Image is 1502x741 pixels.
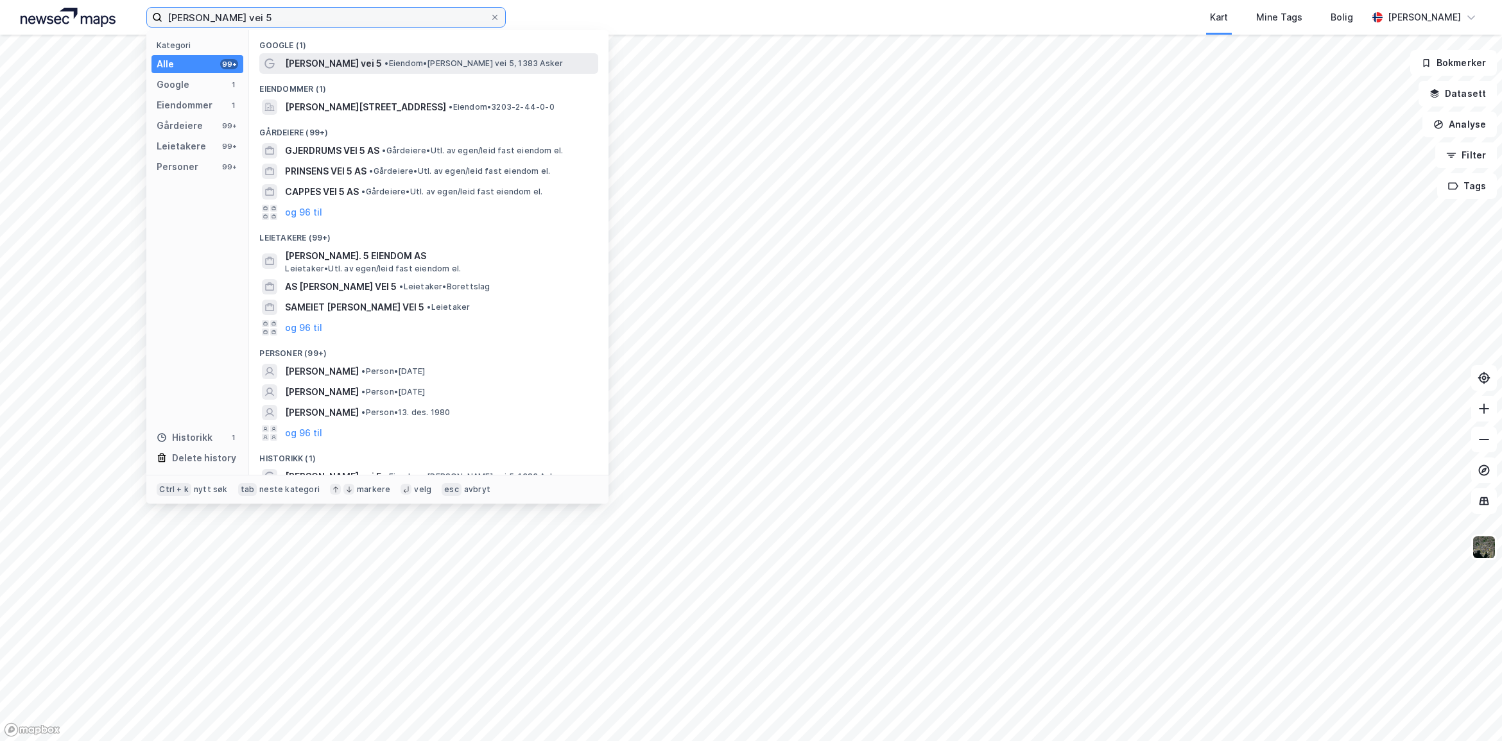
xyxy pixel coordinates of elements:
div: Google (1) [249,30,609,53]
span: [PERSON_NAME] [285,364,359,379]
div: Personer (99+) [249,338,609,361]
span: Person • [DATE] [361,366,425,377]
button: Tags [1437,173,1497,199]
a: Mapbox homepage [4,722,60,737]
div: Mine Tags [1256,10,1302,25]
div: Bolig [1331,10,1353,25]
div: 99+ [220,141,238,151]
span: • [384,472,388,481]
div: Kontrollprogram for chat [1438,679,1502,741]
div: [PERSON_NAME] [1388,10,1461,25]
span: • [399,282,403,291]
div: Kart [1210,10,1228,25]
iframe: Chat Widget [1438,679,1502,741]
button: og 96 til [285,425,322,441]
input: Søk på adresse, matrikkel, gårdeiere, leietakere eller personer [162,8,490,27]
button: Datasett [1419,81,1497,106]
span: Leietaker • Utl. av egen/leid fast eiendom el. [285,264,461,274]
div: Ctrl + k [157,483,191,496]
span: PRINSENS VEI 5 AS [285,164,367,179]
div: Personer [157,159,198,175]
span: Eiendom • [PERSON_NAME] vei 5, 1383 Asker [384,58,563,69]
span: Person • [DATE] [361,387,425,397]
div: Leietakere (99+) [249,223,609,246]
div: tab [238,483,257,496]
span: Gårdeiere • Utl. av egen/leid fast eiendom el. [382,146,563,156]
div: Alle [157,56,174,72]
span: • [361,407,365,417]
div: velg [414,484,431,495]
span: Eiendom • 3203-2-44-0-0 [449,102,554,112]
div: Gårdeiere (99+) [249,117,609,141]
span: [PERSON_NAME][STREET_ADDRESS] [285,99,446,115]
button: Bokmerker [1410,50,1497,76]
div: neste kategori [259,484,320,495]
div: 99+ [220,59,238,69]
div: Kategori [157,40,243,50]
div: 1 [228,80,238,90]
span: Gårdeiere • Utl. av egen/leid fast eiendom el. [369,166,550,176]
span: • [427,302,431,312]
span: • [382,146,386,155]
span: [PERSON_NAME] [285,384,359,400]
div: 99+ [220,162,238,172]
span: • [449,102,453,112]
div: Gårdeiere [157,118,203,133]
span: Leietaker • Borettslag [399,282,490,292]
div: esc [442,483,462,496]
span: GJERDRUMS VEI 5 AS [285,143,379,158]
img: logo.a4113a55bc3d86da70a041830d287a7e.svg [21,8,116,27]
img: 9k= [1472,535,1496,559]
div: Historikk (1) [249,443,609,466]
div: Leietakere [157,139,206,154]
span: [PERSON_NAME] vei 5 [285,56,382,71]
span: Person • 13. des. 1980 [361,407,450,418]
div: 1 [228,100,238,110]
button: Filter [1435,142,1497,168]
span: [PERSON_NAME] [285,405,359,420]
button: Analyse [1422,112,1497,137]
div: nytt søk [194,484,228,495]
span: Eiendom • [PERSON_NAME] vei 5, 1383 Asker [384,472,563,482]
div: avbryt [464,484,490,495]
span: [PERSON_NAME] vei 5 [285,469,382,484]
div: Historikk [157,430,212,445]
span: AS [PERSON_NAME] VEI 5 [285,279,397,294]
div: 99+ [220,121,238,131]
button: og 96 til [285,320,322,336]
div: markere [357,484,390,495]
span: • [369,166,373,176]
div: Eiendommer [157,98,212,113]
div: Google [157,77,189,92]
span: • [384,58,388,68]
span: SAMEIET [PERSON_NAME] VEI 5 [285,300,424,315]
span: Gårdeiere • Utl. av egen/leid fast eiendom el. [361,187,542,197]
span: [PERSON_NAME]. 5 EIENDOM AS [285,248,593,264]
div: Delete history [172,450,236,466]
span: CAPPES VEI 5 AS [285,184,359,200]
span: Leietaker [427,302,470,312]
span: • [361,387,365,396]
div: 1 [228,432,238,443]
span: • [361,366,365,376]
div: Eiendommer (1) [249,74,609,97]
span: • [361,187,365,196]
button: og 96 til [285,205,322,220]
